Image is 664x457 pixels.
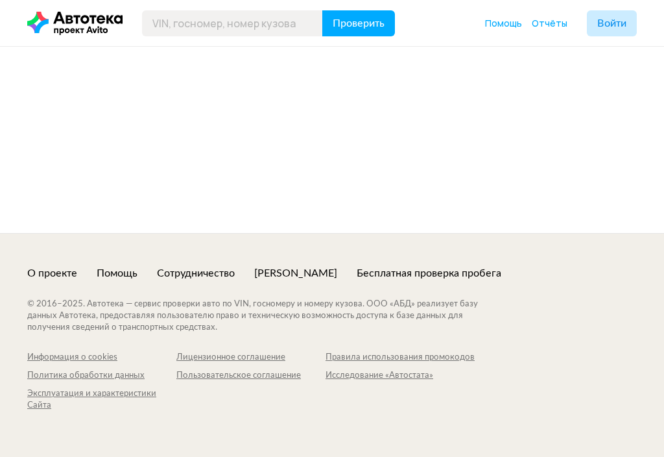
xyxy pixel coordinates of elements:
a: Правила использования промокодов [326,352,475,364]
span: Войти [597,18,626,29]
div: © 2016– 2025 . Автотека — сервис проверки авто по VIN, госномеру и номеру кузова. ООО «АБД» реали... [27,299,504,334]
a: Политика обработки данных [27,370,176,382]
a: Сотрудничество [157,266,235,280]
a: Бесплатная проверка пробега [357,266,501,280]
a: Помощь [485,17,522,30]
span: Помощь [485,17,522,29]
button: Войти [587,10,637,36]
a: [PERSON_NAME] [254,266,337,280]
a: О проекте [27,266,77,280]
a: Эксплуатация и характеристики Сайта [27,388,176,412]
a: Пользовательское соглашение [176,370,326,382]
span: Проверить [333,18,385,29]
input: VIN, госномер, номер кузова [142,10,323,36]
a: Исследование «Автостата» [326,370,475,382]
a: Информация о cookies [27,352,176,364]
span: Отчёты [532,17,567,29]
a: Лицензионное соглашение [176,352,326,364]
a: Отчёты [532,17,567,30]
a: Помощь [97,266,137,280]
button: Проверить [322,10,395,36]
